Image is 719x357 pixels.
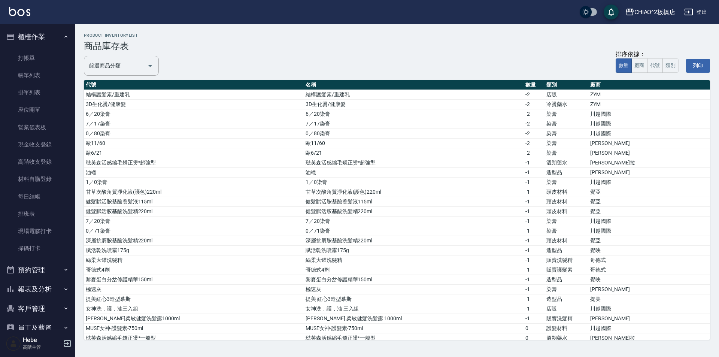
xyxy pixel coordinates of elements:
[84,80,304,90] th: 代號
[524,324,544,333] td: 0
[604,4,619,19] button: save
[544,275,588,285] td: 造型品
[304,226,524,236] td: 0／71染膏
[304,80,524,90] th: 名稱
[524,294,544,304] td: -1
[3,101,72,118] a: 座位開單
[84,187,304,197] td: 甘草次酸角質淨化液(護色)220ml
[84,324,304,333] td: MUSE女神-護髮素-750ml
[588,226,710,236] td: 川越國際
[616,51,679,58] div: 排序依據：
[84,246,304,255] td: 賦活乾洗噴霧175g
[588,246,710,255] td: 覺映
[84,217,304,226] td: 7／20染膏
[304,294,524,304] td: 提美 紅心3造型幕斯
[647,58,663,73] button: 代號
[3,260,72,280] button: 預約管理
[3,136,72,153] a: 現金收支登錄
[84,333,304,343] td: 琺芙森活感縮毛矯正燙*一般型
[524,178,544,187] td: -1
[544,187,588,197] td: 頭皮材料
[304,139,524,148] td: 歐11/60
[84,294,304,304] td: 提美紅心3造型幕斯
[3,299,72,318] button: 客戶管理
[622,4,679,20] button: CHIAO^2板橋店
[588,314,710,324] td: [PERSON_NAME]
[304,324,524,333] td: MUSE女神-護髮素-750ml
[3,67,72,84] a: 帳單列表
[544,333,588,343] td: 溫朔藥水
[588,207,710,217] td: 覺亞
[304,168,524,178] td: 油蠟
[524,197,544,207] td: -1
[544,324,588,333] td: 護髮材料
[3,84,72,101] a: 掛單列表
[588,119,710,129] td: 川越國際
[6,336,21,351] img: Person
[3,170,72,188] a: 材料自購登錄
[87,59,144,72] input: 分類名稱
[84,197,304,207] td: 健髮賦活胺基酸養髮液115ml
[3,119,72,136] a: 營業儀表板
[544,217,588,226] td: 染膏
[544,119,588,129] td: 染膏
[634,7,676,17] div: CHIAO^2板橋店
[544,236,588,246] td: 頭皮材料
[524,333,544,343] td: 0
[544,148,588,158] td: 染膏
[84,275,304,285] td: 黎麥蛋白分岔修護精華150ml
[304,275,524,285] td: 黎麥蛋白分岔修護精華150ml
[304,187,524,197] td: 甘草次酸角質淨化液(護色)220ml
[304,90,524,100] td: 結構護髮素/重建乳
[84,41,710,51] h3: 商品庫存表
[524,255,544,265] td: -1
[84,178,304,187] td: 1／0染膏
[84,148,304,158] td: 歐6/21
[588,197,710,207] td: 覺亞
[3,205,72,223] a: 排班表
[544,80,588,90] th: 類別
[524,187,544,197] td: -1
[304,158,524,168] td: 琺芙森活感縮毛矯正燙*超強型
[544,158,588,168] td: 溫朔藥水
[616,58,632,73] button: 數量
[84,33,710,38] h2: product inventoryList
[524,207,544,217] td: -1
[524,168,544,178] td: -1
[544,178,588,187] td: 染膏
[23,336,61,344] h5: Hebe
[588,217,710,226] td: 川越國際
[304,304,524,314] td: 女神洗，護，油 三入組
[84,304,304,314] td: 女神洗，護，油三入組
[3,49,72,67] a: 打帳單
[304,100,524,109] td: 3D生化燙/健康髮
[23,344,61,351] p: 高階主管
[304,333,524,343] td: 琺芙森活感縮毛矯正燙*一般型
[588,109,710,119] td: 川越國際
[84,207,304,217] td: 健髮賦活胺基酸洗髮精220ml
[544,90,588,100] td: 店販
[544,255,588,265] td: 販賣洗髮精
[3,153,72,170] a: 高階收支登錄
[524,158,544,168] td: -1
[588,90,710,100] td: ZYM
[681,5,710,19] button: 登出
[524,246,544,255] td: -1
[304,109,524,119] td: 6／20染膏
[588,304,710,314] td: 川越國際
[588,187,710,197] td: 覺亞
[304,285,524,294] td: 極速灰
[524,80,544,90] th: 數量
[544,139,588,148] td: 染膏
[304,217,524,226] td: 7／20染膏
[84,129,304,139] td: 0／80染膏
[524,109,544,119] td: -2
[84,139,304,148] td: 歐11/60
[544,109,588,119] td: 染膏
[588,294,710,304] td: 提美
[524,129,544,139] td: -2
[524,217,544,226] td: -1
[544,226,588,236] td: 染膏
[3,279,72,299] button: 報表及分析
[588,265,710,275] td: 哥德式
